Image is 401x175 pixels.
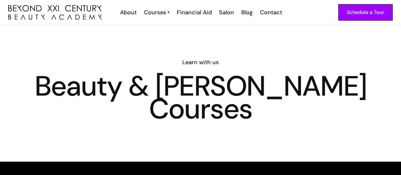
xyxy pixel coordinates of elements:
[260,8,282,17] div: Contact
[8,75,393,120] h1: Beauty & [PERSON_NAME] Courses
[241,8,253,17] div: Blog
[256,8,285,17] a: Contact
[237,8,256,17] a: Blog
[144,8,166,17] div: Courses
[347,8,384,17] div: Schedule a Tour
[215,8,237,17] a: Salon
[219,8,234,17] div: Salon
[173,8,215,17] a: Financial Aid
[120,8,137,17] div: About
[338,4,393,21] a: Schedule a Tour
[8,58,393,66] h6: Learn with us
[144,8,170,17] a: Courses
[8,5,102,20] a: home
[8,5,102,20] img: beyond 21st century beauty academy logo
[177,8,212,17] div: Financial Aid
[116,8,140,17] a: About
